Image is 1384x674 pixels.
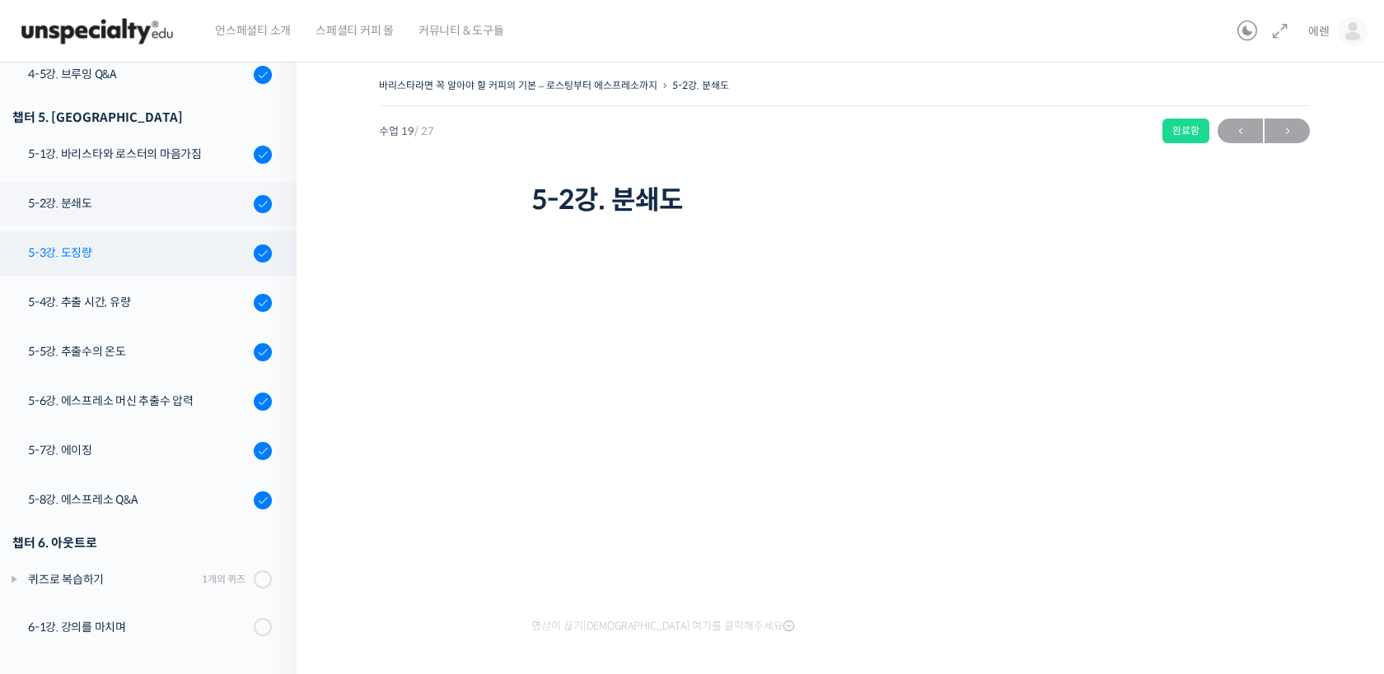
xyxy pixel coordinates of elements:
span: 설정 [255,546,274,560]
a: 바리스타라면 꼭 알아야 할 커피의 기본 – 로스팅부터 에스프레소까지 [379,79,657,91]
a: 홈 [5,522,109,563]
div: 5-2강. 분쇄도 [28,194,249,212]
span: 수업 19 [379,126,434,137]
span: 에렌 [1308,24,1330,39]
div: 완료함 [1162,119,1209,143]
div: 챕터 5. [GEOGRAPHIC_DATA] [12,106,272,128]
span: ← [1218,120,1263,142]
a: ←이전 [1218,119,1263,143]
a: 대화 [109,522,213,563]
div: 챕터 6. 아웃트로 [12,532,272,554]
span: / 27 [414,124,434,138]
div: 5-8강. 에스프레소 Q&A [28,490,249,509]
div: 5-1강. 바리스타와 로스터의 마음가짐 [28,145,249,163]
a: 다음→ [1265,119,1310,143]
div: 5-4강. 추출 시간, 유량 [28,293,249,311]
div: 5-7강. 에이징 [28,441,249,459]
a: 5-2강. 분쇄도 [672,79,729,91]
div: 5-3강. 도징량 [28,244,249,262]
div: 4-5강. 브루잉 Q&A [28,65,249,83]
div: 퀴즈로 복습하기 [28,570,197,588]
h1: 5-2강. 분쇄도 [531,184,1157,216]
a: 설정 [213,522,316,563]
div: 6-1강. 강의를 마치며 [28,618,249,636]
span: 대화 [151,547,171,560]
div: 1개의 퀴즈 [202,571,245,587]
span: → [1265,120,1310,142]
div: 5-6강. 에스프레소 머신 추출수 압력 [28,392,249,410]
div: 5-5강. 추출수의 온도 [28,342,249,360]
span: 홈 [52,546,62,560]
span: 영상이 끊기[DEMOGRAPHIC_DATA] 여기를 클릭해주세요 [531,620,794,633]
